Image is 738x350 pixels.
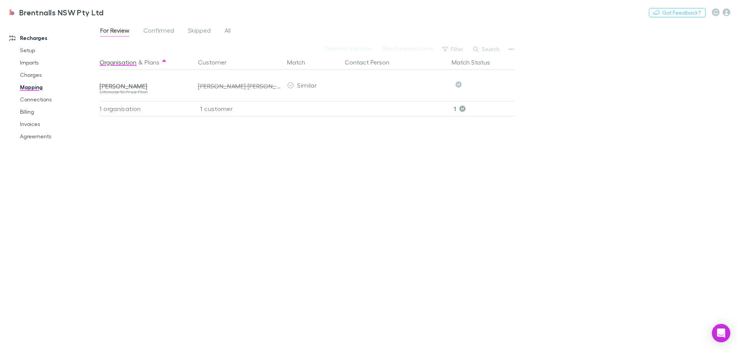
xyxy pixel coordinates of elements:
[3,3,108,22] a: Brentnalls NSW Pty Ltd
[100,101,192,116] div: 1 organisation
[100,82,189,90] div: [PERSON_NAME]
[12,106,104,118] a: Billing
[649,8,706,17] button: Got Feedback?
[143,27,174,36] span: Confirmed
[469,45,504,54] button: Search
[8,8,16,17] img: Brentnalls NSW Pty Ltd's Logo
[19,8,104,17] h3: Brentnalls NSW Pty Ltd
[192,101,284,116] div: 1 customer
[2,32,104,44] a: Recharges
[455,81,462,88] svg: Skipped
[377,44,439,53] button: Skip0 organisations
[712,324,730,342] div: Open Intercom Messenger
[12,69,104,81] a: Charges
[100,27,130,36] span: For Review
[319,44,377,53] button: Confirm0 matches
[287,55,314,70] button: Match
[345,55,399,70] button: Contact Person
[12,118,104,130] a: Invoices
[12,44,104,56] a: Setup
[12,93,104,106] a: Connections
[439,45,468,54] button: Filter
[198,71,281,101] div: [PERSON_NAME] [PERSON_NAME]
[145,55,160,70] button: Plans
[454,101,515,116] p: 1
[12,130,104,143] a: Agreements
[100,55,136,70] button: Organisation
[297,81,317,89] span: Similar
[198,55,236,70] button: Customer
[452,55,499,70] button: Match Status
[100,55,189,70] div: &
[12,56,104,69] a: Imports
[188,27,211,36] span: Skipped
[224,27,231,36] span: All
[100,90,189,95] div: Ultimate 10 Price Plan
[12,81,104,93] a: Mapping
